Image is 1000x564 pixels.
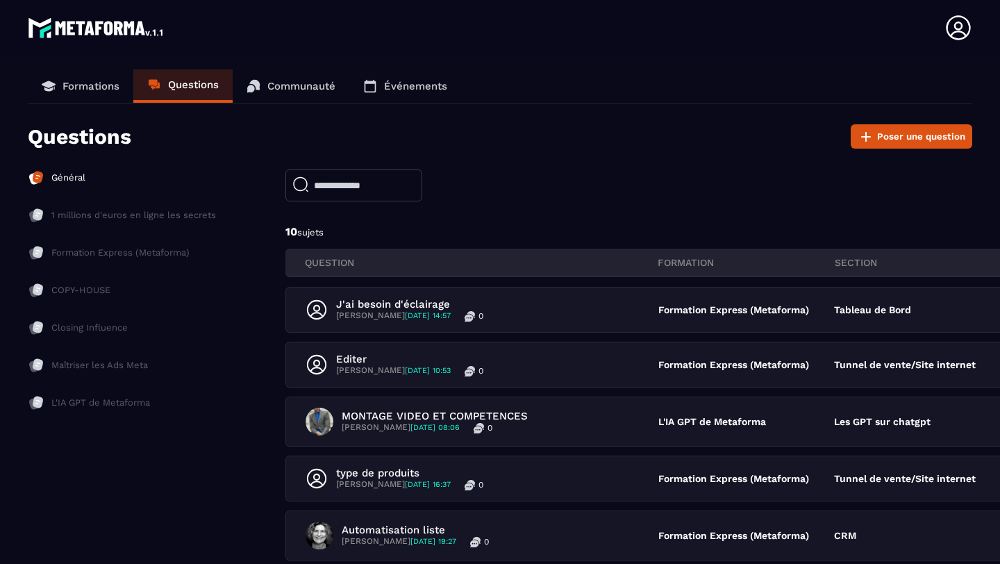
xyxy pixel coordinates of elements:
[336,365,451,376] p: [PERSON_NAME]
[51,397,150,409] p: L'IA GPT de Metaforma
[410,537,456,546] span: [DATE] 19:27
[28,357,44,374] img: formation-icon-inac.db86bb20.svg
[410,423,460,432] span: [DATE] 08:06
[28,124,131,149] p: Questions
[834,473,976,484] p: Tunnel de vente/Site internet
[478,310,483,322] p: 0
[28,244,44,261] img: formation-icon-inac.db86bb20.svg
[51,322,128,334] p: Closing Influence
[28,207,44,224] img: formation-icon-inac.db86bb20.svg
[305,256,658,269] p: QUESTION
[267,80,335,92] p: Communauté
[342,524,489,536] p: Automatisation liste
[342,536,456,547] p: [PERSON_NAME]
[297,227,324,238] span: sujets
[336,353,483,365] p: Editer
[22,22,33,33] img: logo_orange.svg
[28,14,165,42] img: logo
[658,416,821,427] p: L'IA GPT de Metaforma
[51,359,148,372] p: Maîtriser les Ads Meta
[342,410,528,422] p: MONTAGE VIDEO ET COMPETENCES
[36,36,157,47] div: Domaine: [DOMAIN_NAME]
[658,256,834,269] p: FORMATION
[349,69,461,103] a: Événements
[405,480,451,489] span: [DATE] 16:37
[72,82,107,91] div: Domaine
[158,81,169,92] img: tab_keywords_by_traffic_grey.svg
[173,82,212,91] div: Mots-clés
[478,365,483,376] p: 0
[28,320,44,336] img: formation-icon-inac.db86bb20.svg
[22,36,33,47] img: website_grey.svg
[851,124,972,149] button: Poser une question
[51,172,85,184] p: Général
[834,416,931,427] p: Les GPT sur chatgpt
[336,298,483,310] p: J'ai besoin d'éclairage
[168,78,219,91] p: Questions
[834,359,976,370] p: Tunnel de vente/Site internet
[342,422,460,433] p: [PERSON_NAME]
[28,169,44,186] img: formation-icon-active.2ea72e5a.svg
[28,69,133,103] a: Formations
[51,209,216,222] p: 1 millions d'euros en ligne les secrets
[133,69,233,103] a: Questions
[233,69,349,103] a: Communauté
[405,366,451,375] span: [DATE] 10:53
[336,467,483,479] p: type de produits
[28,395,44,411] img: formation-icon-inac.db86bb20.svg
[834,304,911,315] p: Tableau de Bord
[658,304,821,315] p: Formation Express (Metaforma)
[658,473,821,484] p: Formation Express (Metaforma)
[336,479,451,490] p: [PERSON_NAME]
[384,80,447,92] p: Événements
[658,359,821,370] p: Formation Express (Metaforma)
[62,80,119,92] p: Formations
[336,310,451,322] p: [PERSON_NAME]
[56,81,67,92] img: tab_domain_overview_orange.svg
[658,530,821,541] p: Formation Express (Metaforma)
[51,247,190,259] p: Formation Express (Metaforma)
[484,536,489,547] p: 0
[834,530,856,541] p: CRM
[405,311,451,320] span: [DATE] 14:57
[28,282,44,299] img: formation-icon-inac.db86bb20.svg
[487,422,492,433] p: 0
[39,22,68,33] div: v 4.0.25
[478,479,483,490] p: 0
[51,284,110,297] p: COPY-HOUSE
